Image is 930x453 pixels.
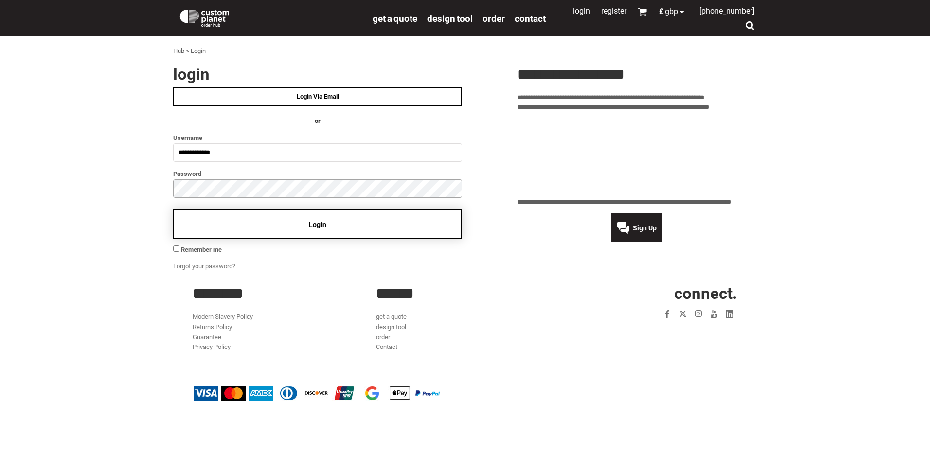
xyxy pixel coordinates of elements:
[309,221,326,228] span: Login
[173,168,462,179] label: Password
[376,343,397,350] a: Contact
[388,386,412,401] img: Apple Pay
[376,333,390,341] a: order
[249,386,273,401] img: American Express
[193,343,231,350] a: Privacy Policy
[173,2,368,32] a: Custom Planet
[483,13,505,24] a: order
[376,323,406,331] a: design tool
[181,246,222,253] span: Remember me
[304,386,329,401] img: Discover
[178,7,231,27] img: Custom Planet
[186,46,189,56] div: >
[332,386,357,401] img: China UnionPay
[573,6,590,16] a: Login
[659,8,665,16] span: £
[517,119,757,192] iframe: Customer reviews powered by Trustpilot
[193,323,232,331] a: Returns Policy
[191,46,206,56] div: Login
[173,262,235,270] a: Forgot your password?
[194,386,218,401] img: Visa
[373,13,417,24] a: get a quote
[277,386,301,401] img: Diners Club
[560,285,737,301] h2: CONNECT.
[173,245,179,252] input: Remember me
[601,6,626,16] a: Register
[173,47,184,54] a: Hub
[173,66,462,82] h2: Login
[427,13,473,24] a: design tool
[603,328,737,339] iframe: Customer reviews powered by Trustpilot
[193,333,221,341] a: Guarantee
[515,13,546,24] a: Contact
[173,132,462,143] label: Username
[633,224,657,232] span: Sign Up
[193,313,253,320] a: Modern Slavery Policy
[173,116,462,126] h4: OR
[221,386,246,401] img: Mastercard
[699,6,754,16] span: [PHONE_NUMBER]
[415,390,440,396] img: PayPal
[297,93,339,100] span: Login Via Email
[376,313,407,320] a: get a quote
[665,8,678,16] span: GBP
[360,386,384,401] img: Google Pay
[173,87,462,106] a: Login Via Email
